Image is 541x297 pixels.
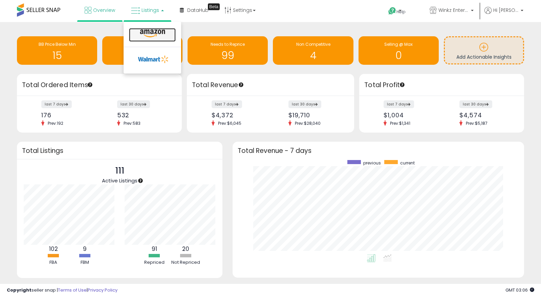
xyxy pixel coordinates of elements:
[102,164,137,177] p: 111
[102,36,182,65] a: Inventory Age 0
[505,287,534,293] span: 2025-09-13 03:06 GMT
[208,3,220,10] div: Tooltip anchor
[137,178,144,184] div: Tooltip anchor
[388,7,396,15] i: Get Help
[362,50,435,61] h1: 0
[83,245,87,253] b: 9
[359,36,439,65] a: Selling @ Max 0
[88,287,117,293] a: Privacy Policy
[238,148,519,153] h3: Total Revenue - 7 days
[22,148,217,153] h3: Total Listings
[238,82,244,88] div: Tooltip anchor
[191,50,264,61] h1: 99
[7,287,31,293] strong: Copyright
[171,259,201,266] div: Not Repriced
[152,245,157,253] b: 91
[117,100,150,108] label: last 30 days
[462,120,491,126] span: Prev: $5,187
[41,100,72,108] label: last 7 days
[38,259,69,266] div: FBA
[459,100,492,108] label: last 30 days
[93,7,115,14] span: Overview
[399,82,405,88] div: Tooltip anchor
[44,120,67,126] span: Prev: 192
[182,245,189,253] b: 20
[276,50,350,61] h1: 4
[117,112,170,119] div: 532
[363,160,381,166] span: previous
[20,50,94,61] h1: 15
[106,50,179,61] h1: 0
[70,259,100,266] div: FBM
[17,36,97,65] a: BB Price Below Min 15
[187,7,209,14] span: DataHub
[493,7,519,14] span: Hi [PERSON_NAME]
[387,120,414,126] span: Prev: $1,341
[39,41,76,47] span: BB Price Below Min
[456,54,512,60] span: Add Actionable Insights
[188,36,268,65] a: Needs to Reprice 99
[288,100,321,108] label: last 30 days
[288,112,342,119] div: $19,710
[383,2,419,22] a: Help
[459,112,512,119] div: $4,574
[364,80,519,90] h3: Total Profit
[41,112,94,119] div: 176
[384,41,413,47] span: Selling @ Max
[291,120,324,126] span: Prev: $28,040
[58,287,87,293] a: Terms of Use
[7,287,117,294] div: seller snap | |
[296,41,330,47] span: Non Competitive
[22,80,177,90] h3: Total Ordered Items
[396,9,406,15] span: Help
[192,80,349,90] h3: Total Revenue
[102,177,137,184] span: Active Listings
[212,112,265,119] div: $4,372
[211,41,245,47] span: Needs to Reprice
[384,100,414,108] label: last 7 days
[142,7,159,14] span: Listings
[139,259,170,266] div: Repriced
[400,160,415,166] span: current
[120,120,144,126] span: Prev: 583
[273,36,353,65] a: Non Competitive 4
[215,120,245,126] span: Prev: $6,045
[438,7,469,14] span: Winkz Enterprises
[87,82,93,88] div: Tooltip anchor
[212,100,242,108] label: last 7 days
[384,112,436,119] div: $1,004
[49,245,58,253] b: 102
[484,7,523,22] a: Hi [PERSON_NAME]
[445,37,523,63] a: Add Actionable Insights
